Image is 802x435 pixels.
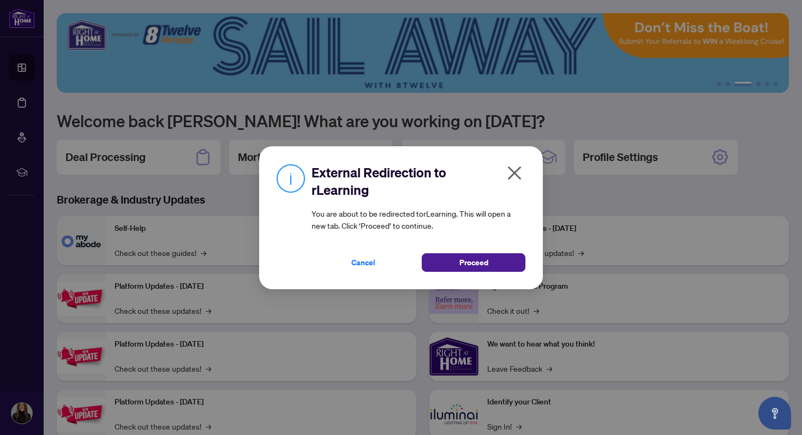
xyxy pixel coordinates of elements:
span: Proceed [459,254,488,271]
span: close [506,164,523,182]
button: Cancel [312,253,415,272]
img: Info Icon [277,164,305,193]
div: You are about to be redirected to rLearning . This will open a new tab. Click ‘Proceed’ to continue. [312,164,525,272]
button: Open asap [758,397,791,430]
button: Proceed [422,253,525,272]
h2: External Redirection to rLearning [312,164,525,199]
span: Cancel [351,254,375,271]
